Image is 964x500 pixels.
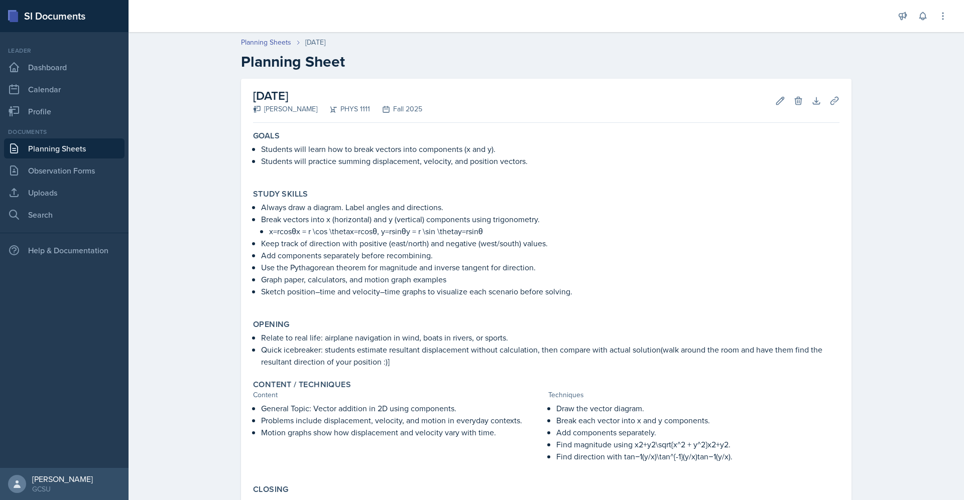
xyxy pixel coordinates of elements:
[261,249,839,261] p: Add components separately before recombining.
[4,138,125,158] a: Planning Sheets
[261,273,839,285] p: Graph paper, calculators, and motion graph examples
[253,319,290,329] label: Opening
[32,484,93,494] div: GCSU
[261,402,544,414] p: General Topic: Vector addition in 2D using components.
[241,37,291,48] a: Planning Sheets
[269,225,839,237] p: x=rcos⁡θx = r \cos \thetax=rcosθ, y=rsin⁡θy = r \sin \thetay=rsinθ
[261,143,839,155] p: Students will learn how to break vectors into components (x and y).
[261,426,544,438] p: Motion graphs show how displacement and velocity vary with time.
[241,53,852,71] h2: Planning Sheet
[253,189,308,199] label: Study Skills
[261,213,839,225] p: Break vectors into x (horizontal) and y (vertical) components using trigonometry.
[253,104,317,114] div: [PERSON_NAME]
[4,183,125,203] a: Uploads
[556,450,839,462] p: Find direction with tan⁡−1(y/x)\tan^{-1}(y/x)tan−1(y/x).
[261,344,839,368] p: Quick icebreaker: students estimate resultant displacement without calculation, then compare with...
[4,240,125,260] div: Help & Documentation
[4,101,125,121] a: Profile
[4,127,125,136] div: Documents
[253,87,422,105] h2: [DATE]
[556,402,839,414] p: Draw the vector diagram.
[4,160,125,181] a: Observation Forms
[253,131,280,141] label: Goals
[253,390,544,400] div: Content
[556,426,839,438] p: Add components separately.
[4,57,125,77] a: Dashboard
[253,484,289,494] label: Closing
[261,331,839,344] p: Relate to real life: airplane navigation in wind, boats in rivers, or sports.
[261,414,544,426] p: Problems include displacement, velocity, and motion in everyday contexts.
[370,104,422,114] div: Fall 2025
[4,79,125,99] a: Calendar
[556,438,839,450] p: Find magnitude using x2+y2\sqrt{x^2 + y^2}x2+y2​.
[261,237,839,249] p: Keep track of direction with positive (east/north) and negative (west/south) values.
[4,46,125,55] div: Leader
[261,261,839,273] p: Use the Pythagorean theorem for magnitude and inverse tangent for direction.
[548,390,839,400] div: Techniques
[261,155,839,167] p: Students will practice summing displacement, velocity, and position vectors.
[556,414,839,426] p: Break each vector into x and y components.
[253,380,351,390] label: Content / Techniques
[305,37,325,48] div: [DATE]
[32,474,93,484] div: [PERSON_NAME]
[261,201,839,213] p: Always draw a diagram. Label angles and directions.
[261,285,839,297] p: Sketch position–time and velocity–time graphs to visualize each scenario before solving.
[317,104,370,114] div: PHYS 1111
[4,205,125,225] a: Search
